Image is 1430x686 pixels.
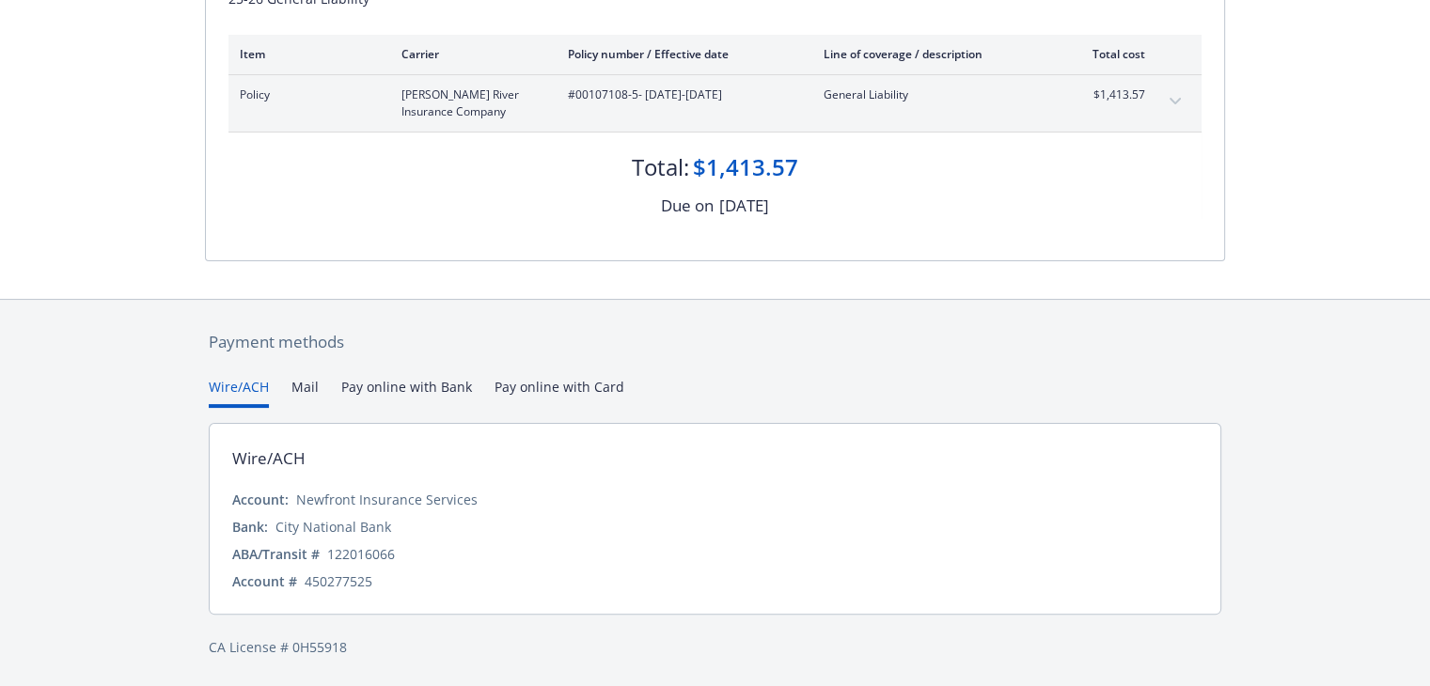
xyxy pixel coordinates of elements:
[209,637,1221,657] div: CA License # 0H55918
[1075,46,1145,62] div: Total cost
[401,86,538,120] span: [PERSON_NAME] River Insurance Company
[824,86,1045,103] span: General Liability
[296,490,478,509] div: Newfront Insurance Services
[341,377,472,408] button: Pay online with Bank
[275,517,391,537] div: City National Bank
[232,517,268,537] div: Bank:
[232,490,289,509] div: Account:
[228,75,1202,132] div: Policy[PERSON_NAME] River Insurance Company#00107108-5- [DATE]-[DATE]General Liability$1,413.57ex...
[632,151,689,183] div: Total:
[1075,86,1145,103] span: $1,413.57
[232,571,297,591] div: Account #
[719,194,769,218] div: [DATE]
[693,151,798,183] div: $1,413.57
[209,330,1221,354] div: Payment methods
[568,46,794,62] div: Policy number / Effective date
[305,571,372,591] div: 450277525
[232,544,320,564] div: ABA/Transit #
[824,46,1045,62] div: Line of coverage / description
[232,446,306,471] div: Wire/ACH
[495,377,624,408] button: Pay online with Card
[401,46,538,62] div: Carrier
[661,194,714,218] div: Due on
[568,86,794,103] span: #00107108-5 - [DATE]-[DATE]
[1160,86,1190,117] button: expand content
[291,377,319,408] button: Mail
[240,46,371,62] div: Item
[327,544,395,564] div: 122016066
[209,377,269,408] button: Wire/ACH
[240,86,371,103] span: Policy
